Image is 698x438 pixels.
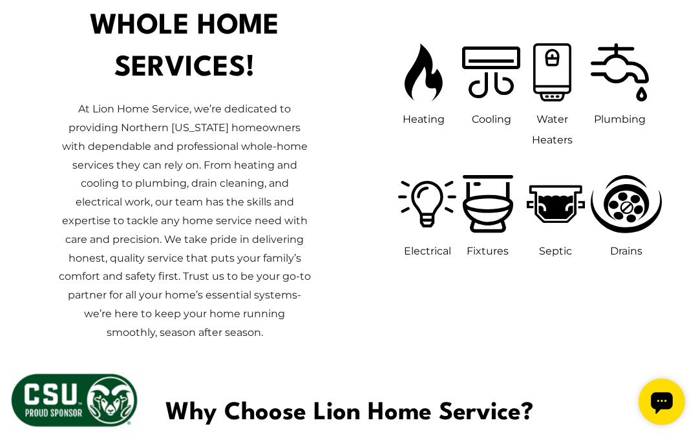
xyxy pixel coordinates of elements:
span: Electrical [404,245,451,257]
a: Electrical [392,169,463,260]
span: Plumbing [594,113,646,125]
span: Fixtures [467,245,509,257]
span: Septic [539,245,572,257]
img: CSU Sponsor Badge [10,372,139,428]
a: Heating [398,37,449,129]
a: Plumbing [584,37,655,129]
span: Cooling [472,113,511,125]
span: Water Heaters [532,113,573,146]
a: Water Heaters [520,37,584,149]
a: Cooling [456,37,527,129]
span: Drains [610,245,642,257]
span: Heating [403,113,445,125]
p: At Lion Home Service, we’re dedicated to providing Northern [US_STATE] homeowners with dependable... [58,100,311,342]
a: Fixtures [456,169,520,260]
a: Septic [520,169,591,260]
div: Open chat widget [5,5,52,52]
span: Why Choose Lion Home Service? [10,394,688,433]
a: Drains [584,169,668,260]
